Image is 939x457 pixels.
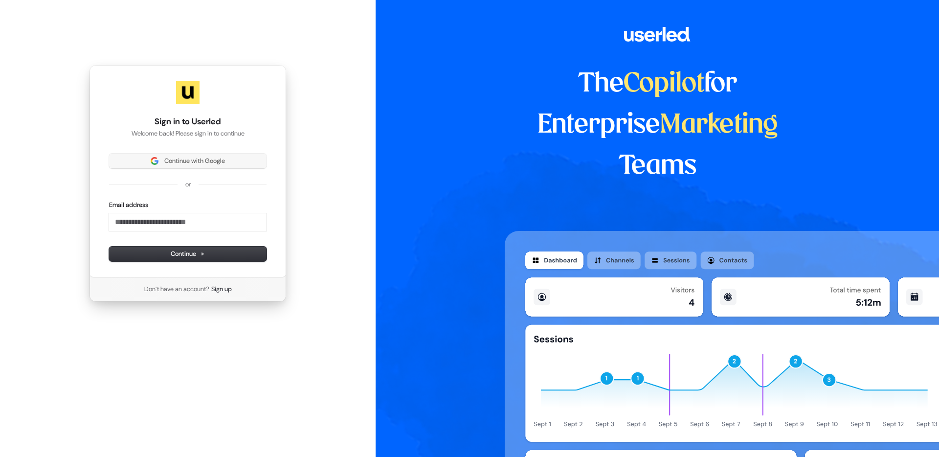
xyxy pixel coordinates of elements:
a: Sign up [211,285,232,294]
img: Sign in with Google [151,157,158,165]
button: Continue [109,247,267,261]
span: Don’t have an account? [144,285,209,294]
h1: The for Enterprise Teams [505,64,810,187]
img: Userled [176,81,200,104]
span: Continue [171,250,205,258]
p: or [185,180,191,189]
label: Email address [109,201,148,209]
button: Sign in with GoogleContinue with Google [109,154,267,168]
h1: Sign in to Userled [109,116,267,128]
span: Continue with Google [164,157,225,165]
span: Marketing [660,113,778,138]
p: Welcome back! Please sign in to continue [109,129,267,138]
span: Copilot [624,71,704,97]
